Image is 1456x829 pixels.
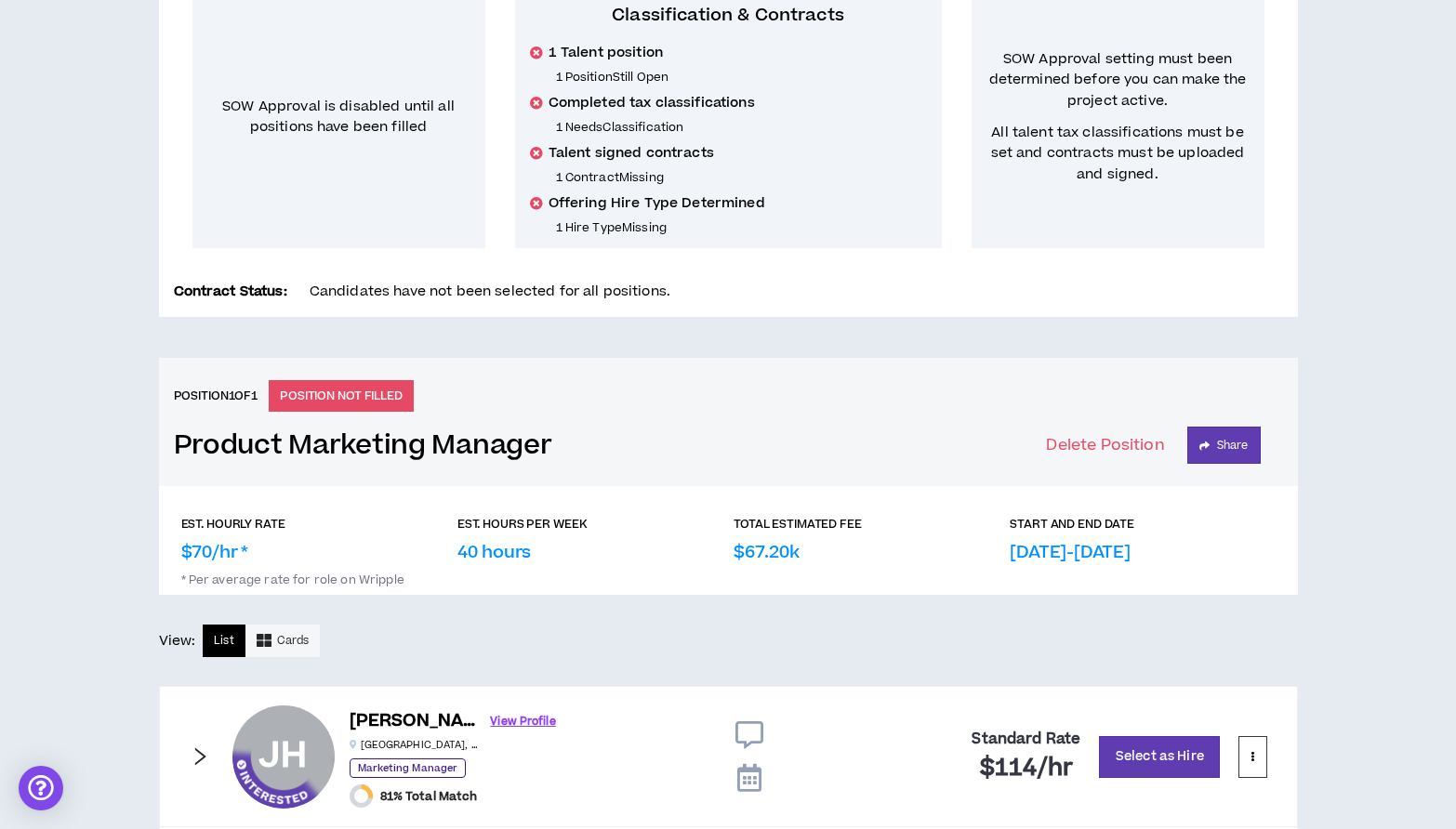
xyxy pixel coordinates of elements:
p: 1 Contract Missing [556,170,927,185]
p: [DATE]-[DATE] [1010,540,1131,565]
button: Delete Position [1046,427,1164,464]
span: SOW Approval is disabled until all positions have been filled [222,97,455,137]
p: * Per average rate for role on Wripple [181,565,1276,587]
p: POSITION NOT FILLED [269,380,414,412]
p: View: [159,631,196,651]
p: 1 Needs Classification [556,120,927,135]
p: 1 Hire Type Missing [556,220,927,235]
p: Contract Status: [174,282,287,302]
span: 1 Talent position [549,44,663,62]
p: TOTAL ESTIMATED FEE [734,516,862,533]
button: Select as Hire [1099,736,1220,778]
span: 81% Total Match [380,789,478,804]
h6: [PERSON_NAME] [350,708,480,735]
div: Open Intercom Messenger [19,766,63,810]
span: right [190,746,210,767]
span: SOW Approval setting must been determined before you can make the project active. [986,49,1250,112]
button: Cards [245,625,321,657]
span: Offering Hire Type Determined [549,194,765,213]
h6: Position 1 of 1 [174,388,258,404]
a: Product Marketing Manager [174,429,552,462]
p: 1 Position Still Open [556,70,927,85]
p: $67.20k [734,540,800,565]
p: EST. HOURLY RATE [181,516,285,533]
h4: Standard Rate [972,730,1080,748]
p: Marketing Manager [350,758,467,778]
span: Candidates have not been selected for all positions. [310,282,670,301]
a: View Profile [491,705,556,738]
span: All talent tax classifications must be set and contracts must be uploaded and signed. [986,123,1250,185]
p: START AND END DATE [1010,516,1134,533]
p: EST. HOURS PER WEEK [457,516,588,533]
p: [GEOGRAPHIC_DATA] , [GEOGRAPHIC_DATA] [350,738,480,752]
p: 40 hours [457,540,532,565]
button: Share [1187,427,1261,464]
span: Cards [277,632,310,650]
span: $114 /hr [980,752,1074,784]
span: Completed tax classifications [549,94,755,112]
p: $70/hr [181,540,249,565]
span: Talent signed contracts [549,144,714,163]
div: James H. [232,705,335,808]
